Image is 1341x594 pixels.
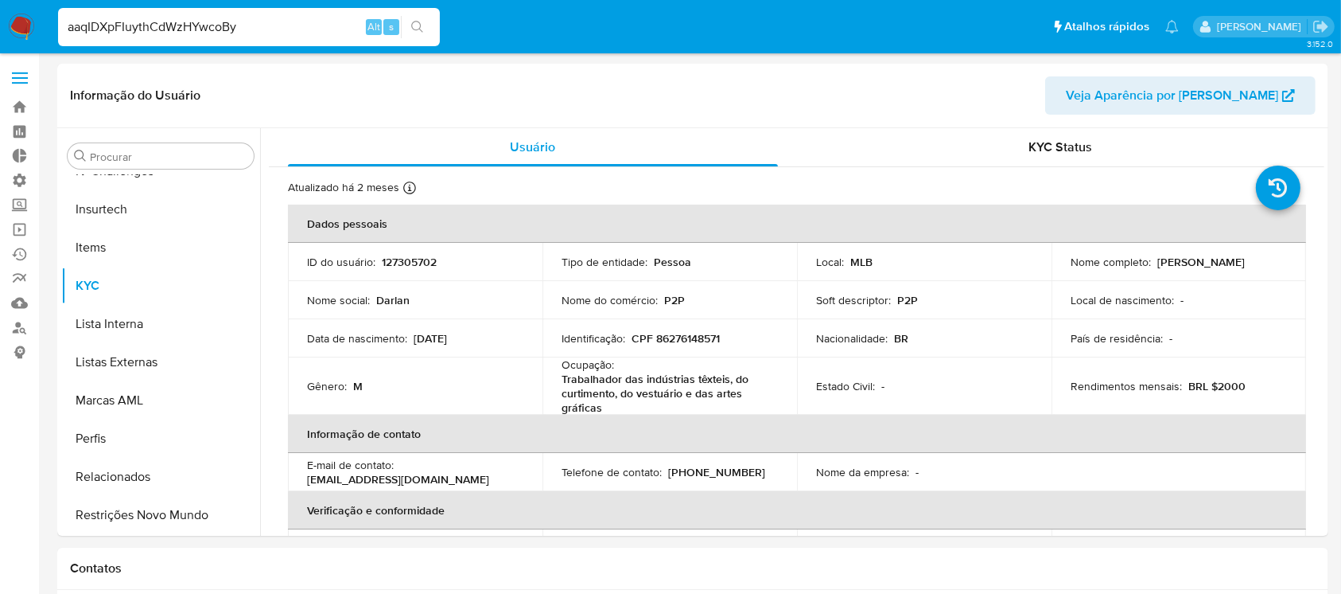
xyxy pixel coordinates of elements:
[61,305,260,343] button: Lista Interna
[1312,18,1329,35] a: Sair
[61,343,260,381] button: Listas Externas
[654,255,691,269] p: Pessoa
[881,379,884,393] p: -
[1071,331,1163,346] p: País de residência :
[562,358,614,372] p: Ocupação :
[850,255,873,269] p: MLB
[61,458,260,496] button: Relacionados
[382,255,437,269] p: 127305702
[307,293,370,307] p: Nome social :
[1071,379,1182,393] p: Rendimentos mensais :
[353,379,363,393] p: M
[70,88,200,104] h1: Informação do Usuário
[1066,76,1278,115] span: Veja Aparência por [PERSON_NAME]
[307,379,347,393] p: Gênero :
[70,561,1316,576] h1: Contatos
[61,267,260,305] button: KYC
[1028,138,1092,156] span: KYC Status
[307,255,375,269] p: ID do usuário :
[389,19,394,34] span: s
[1071,293,1174,307] p: Local de nascimento :
[74,150,87,162] button: Procurar
[376,293,410,307] p: Darlan
[894,331,908,346] p: BR
[562,465,662,479] p: Telefone de contato :
[1180,293,1184,307] p: -
[1188,379,1246,393] p: BRL $2000
[668,465,765,479] p: [PHONE_NUMBER]
[1064,18,1149,35] span: Atalhos rápidos
[816,465,909,479] p: Nome da empresa :
[1071,255,1151,269] p: Nome completo :
[61,496,260,534] button: Restrições Novo Mundo
[664,293,685,307] p: P2P
[1169,331,1172,346] p: -
[1165,20,1179,33] a: Notificações
[632,331,720,346] p: CPF 86276148571
[288,205,1306,243] th: Dados pessoais
[61,420,260,458] button: Perfis
[562,293,658,307] p: Nome do comércio :
[61,381,260,420] button: Marcas AML
[816,379,875,393] p: Estado Civil :
[915,465,919,479] p: -
[61,190,260,229] button: Insurtech
[401,16,433,38] button: search-icon
[816,331,888,346] p: Nacionalidade :
[288,180,399,195] p: Atualizado há 2 meses
[562,331,625,346] p: Identificação :
[1157,255,1245,269] p: [PERSON_NAME]
[90,150,247,164] input: Procurar
[1045,76,1316,115] button: Veja Aparência por [PERSON_NAME]
[307,472,489,487] p: [EMAIL_ADDRESS][DOMAIN_NAME]
[288,491,1306,530] th: Verificação e conformidade
[58,17,440,37] input: Pesquise usuários ou casos...
[61,229,260,267] button: Items
[562,255,647,269] p: Tipo de entidade :
[816,255,844,269] p: Local :
[367,19,380,34] span: Alt
[816,293,891,307] p: Soft descriptor :
[510,138,555,156] span: Usuário
[288,415,1306,453] th: Informação de contato
[1217,19,1307,34] p: adriano.brito@mercadolivre.com
[307,458,394,472] p: E-mail de contato :
[414,331,447,346] p: [DATE]
[562,372,772,415] p: Trabalhador das indústrias têxteis, do curtimento, do vestuário e das artes gráficas
[307,331,407,346] p: Data de nascimento :
[897,293,918,307] p: P2P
